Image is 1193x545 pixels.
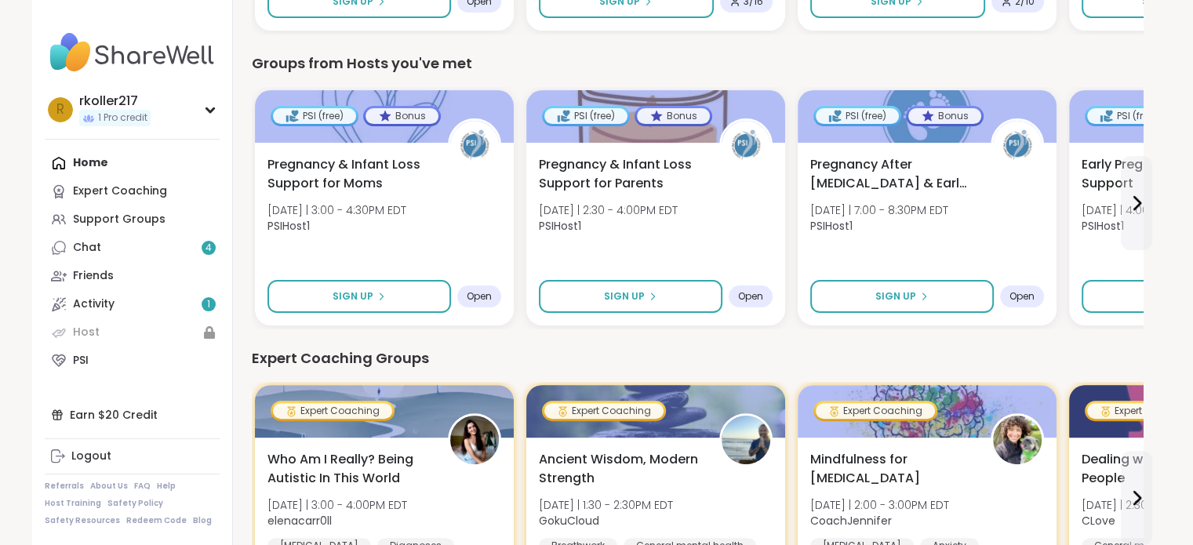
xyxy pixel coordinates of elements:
[875,289,916,303] span: Sign Up
[993,121,1042,169] img: PSIHost1
[252,347,1143,369] div: Expert Coaching Groups
[539,218,581,234] b: PSIHost1
[126,515,187,526] a: Redeem Code
[539,155,702,193] span: Pregnancy & Infant Loss Support for Parents
[366,108,438,124] div: Bonus
[810,202,948,218] span: [DATE] | 7:00 - 8:30PM EDT
[267,497,407,513] span: [DATE] | 3:00 - 4:00PM EDT
[810,497,949,513] span: [DATE] | 2:00 - 3:00PM EDT
[467,290,492,303] span: Open
[267,155,431,193] span: Pregnancy & Infant Loss Support for Moms
[267,280,451,313] button: Sign Up
[539,497,673,513] span: [DATE] | 1:30 - 2:30PM EDT
[810,450,973,488] span: Mindfulness for [MEDICAL_DATA]
[273,108,356,124] div: PSI (free)
[722,416,770,464] img: GokuCloud
[79,93,151,110] div: rkoller217
[206,242,212,255] span: 4
[157,481,176,492] a: Help
[1009,290,1035,303] span: Open
[134,481,151,492] a: FAQ
[56,100,64,120] span: r
[908,108,981,124] div: Bonus
[450,416,499,464] img: elenacarr0ll
[45,177,220,205] a: Expert Coaching
[45,25,220,80] img: ShareWell Nav Logo
[544,403,664,419] div: Expert Coaching
[1082,218,1124,234] b: PSIHost1
[267,450,431,488] span: Who Am I Really? Being Autistic In This World
[1082,513,1115,529] b: CLove
[98,111,147,125] span: 1 Pro credit
[273,403,392,419] div: Expert Coaching
[73,296,115,312] div: Activity
[993,416,1042,464] img: CoachJennifer
[539,280,722,313] button: Sign Up
[45,205,220,234] a: Support Groups
[539,450,702,488] span: Ancient Wisdom, Modern Strength
[45,442,220,471] a: Logout
[45,318,220,347] a: Host
[71,449,111,464] div: Logout
[267,202,406,218] span: [DATE] | 3:00 - 4:30PM EDT
[637,108,710,124] div: Bonus
[73,240,101,256] div: Chat
[816,108,899,124] div: PSI (free)
[45,401,220,429] div: Earn $20 Credit
[604,289,645,303] span: Sign Up
[73,325,100,340] div: Host
[810,218,853,234] b: PSIHost1
[816,403,935,419] div: Expert Coaching
[73,212,165,227] div: Support Groups
[207,298,210,311] span: 1
[539,513,599,529] b: GokuCloud
[193,515,212,526] a: Blog
[45,262,220,290] a: Friends
[810,155,973,193] span: Pregnancy After [MEDICAL_DATA] & Early Infant Loss
[252,53,1143,74] div: Groups from Hosts you've met
[73,183,167,199] div: Expert Coaching
[544,108,627,124] div: PSI (free)
[45,234,220,262] a: Chat4
[45,290,220,318] a: Activity1
[539,202,678,218] span: [DATE] | 2:30 - 4:00PM EDT
[267,513,332,529] b: elenacarr0ll
[107,498,163,509] a: Safety Policy
[45,481,84,492] a: Referrals
[267,218,310,234] b: PSIHost1
[810,280,994,313] button: Sign Up
[45,498,101,509] a: Host Training
[738,290,763,303] span: Open
[90,481,128,492] a: About Us
[810,513,892,529] b: CoachJennifer
[45,515,120,526] a: Safety Resources
[73,268,114,284] div: Friends
[722,121,770,169] img: PSIHost1
[73,353,89,369] div: PSI
[45,347,220,375] a: PSI
[333,289,373,303] span: Sign Up
[1087,108,1170,124] div: PSI (free)
[450,121,499,169] img: PSIHost1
